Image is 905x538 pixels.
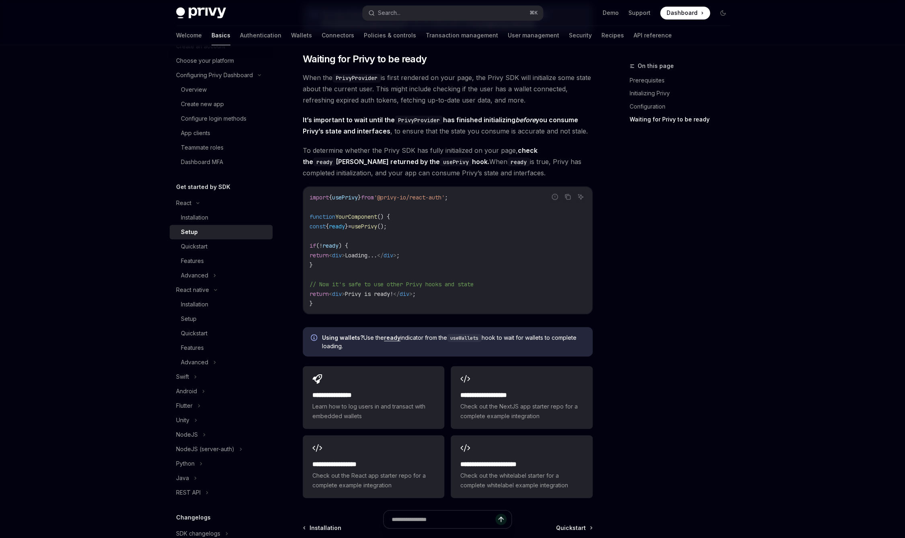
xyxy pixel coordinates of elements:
[515,115,536,123] em: before
[445,193,448,201] span: ;
[312,470,435,490] span: Check out the React app starter repo for a complete example integration
[181,128,210,138] div: App clients
[176,401,193,411] div: Flutter
[451,366,592,429] a: **** **** **** ****Check out the NextJS app starter repo for a complete example integration
[508,26,559,45] a: User management
[319,242,322,249] span: !
[667,9,698,17] span: Dashboard
[351,222,377,230] span: usePrivy
[170,471,273,485] button: Java
[176,26,202,45] a: Welcome
[303,435,444,498] a: **** **** **** ***Check out the React app starter repo for a complete example integration
[378,8,400,18] div: Search...
[322,26,354,45] a: Connectors
[170,341,273,355] a: Features
[170,355,273,370] button: Advanced
[342,290,345,297] span: >
[181,300,208,309] div: Installation
[358,193,361,201] span: }
[170,225,273,239] a: Setup
[176,285,209,295] div: React native
[377,222,387,230] span: ();
[181,271,208,280] div: Advanced
[495,513,507,525] button: Send message
[170,140,273,155] a: Teammate roles
[181,143,224,152] div: Teammate roles
[181,314,197,324] div: Setup
[181,242,207,251] div: Quickstart
[638,61,674,71] span: On this page
[451,435,592,498] a: **** **** **** **** ***Check out the whitelabel starter for a complete whitelabel example integra...
[170,239,273,254] a: Quickstart
[400,290,409,297] span: div
[313,157,336,166] code: ready
[316,242,319,249] span: (
[170,297,273,312] a: Installation
[291,26,312,45] a: Wallets
[322,242,339,249] span: ready
[176,488,201,497] div: REST API
[176,430,198,439] div: NodeJS
[170,68,273,82] button: Configuring Privy Dashboard
[630,74,736,87] a: Prerequisites
[170,485,273,500] button: REST API
[310,251,329,259] span: return
[392,510,495,528] input: Ask a question...
[176,372,189,382] div: Swift
[170,210,273,225] a: Installation
[630,100,736,113] a: Configuration
[603,9,619,17] a: Demo
[339,242,348,249] span: ) {
[329,193,332,201] span: {
[170,53,273,68] a: Choose your platform
[176,7,226,18] img: dark logo
[170,283,273,297] button: React native
[170,456,273,471] button: Python
[170,312,273,326] a: Setup
[460,401,583,421] span: Check out the NextJS app starter repo for a complete example integration
[240,26,281,45] a: Authentication
[176,182,230,192] h5: Get started by SDK
[332,251,342,259] span: div
[211,26,230,45] a: Basics
[322,333,585,350] span: Use the indicator from the hook to wait for wallets to complete loading.
[409,290,412,297] span: >
[170,326,273,341] a: Quickstart
[181,99,224,109] div: Create new app
[170,427,273,442] button: NodeJS
[396,251,400,259] span: ;
[176,70,253,80] div: Configuring Privy Dashboard
[332,74,381,82] code: PrivyProvider
[326,222,329,230] span: {
[170,196,273,210] button: React
[630,113,736,125] a: Waiting for Privy to be ready
[312,401,435,421] span: Learn how to log users in and transact with embedded wallets
[181,114,246,123] div: Configure login methods
[460,470,583,490] span: Check out the whitelabel starter for a complete whitelabel example integration
[377,251,384,259] span: </
[364,26,416,45] a: Policies & controls
[342,251,345,259] span: >
[345,222,348,230] span: }
[181,256,204,266] div: Features
[303,72,593,106] span: When the is first rendered on your page, the Privy SDK will initialize some state about the curre...
[170,413,273,427] button: Unity
[634,26,672,45] a: API reference
[176,56,234,66] div: Choose your platform
[303,53,427,66] span: Waiting for Privy to be ready
[348,222,351,230] span: =
[447,334,482,342] code: useWallets
[310,280,474,287] span: // Now it's safe to use other Privy hooks and state
[329,251,332,259] span: <
[181,85,207,94] div: Overview
[562,191,573,202] button: Copy the contents from the code block
[170,398,273,413] button: Flutter
[332,290,342,297] span: div
[361,193,374,201] span: from
[550,191,560,202] button: Report incorrect code
[395,115,443,124] code: PrivyProvider
[170,254,273,268] a: Features
[374,193,445,201] span: '@privy-io/react-auth'
[393,251,396,259] span: >
[377,213,390,220] span: () {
